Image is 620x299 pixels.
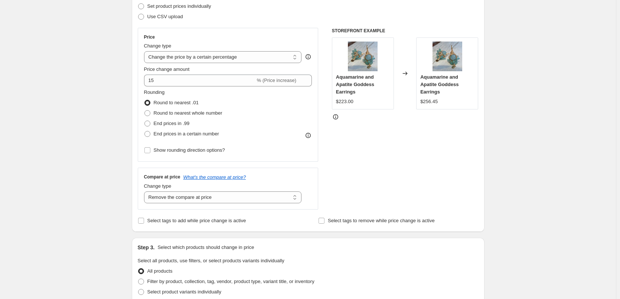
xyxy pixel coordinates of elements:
[433,42,462,71] img: goddess_aquamarine_earrings__1_80x.jpg
[144,75,255,86] input: -15
[154,100,199,105] span: Round to nearest .01
[147,268,173,274] span: All products
[147,14,183,19] span: Use CSV upload
[144,43,172,49] span: Change type
[304,53,312,60] div: help
[420,99,438,104] span: $256.45
[157,244,254,251] p: Select which products should change in price
[138,258,284,263] span: Select all products, use filters, or select products variants individually
[138,244,155,251] h2: Step 3.
[420,74,459,95] span: Aquamarine and Apatite Goddess Earrings
[144,66,190,72] span: Price change amount
[147,218,246,223] span: Select tags to add while price change is active
[144,34,155,40] h3: Price
[257,78,296,83] span: % (Price increase)
[348,42,378,71] img: goddess_aquamarine_earrings__1_80x.jpg
[336,99,353,104] span: $223.00
[154,147,225,153] span: Show rounding direction options?
[154,131,219,137] span: End prices in a certain number
[147,3,211,9] span: Set product prices individually
[154,110,222,116] span: Round to nearest whole number
[183,174,246,180] button: What's the compare at price?
[154,121,190,126] span: End prices in .99
[147,289,221,295] span: Select product variants individually
[144,89,165,95] span: Rounding
[144,183,172,189] span: Change type
[144,174,180,180] h3: Compare at price
[147,279,314,284] span: Filter by product, collection, tag, vendor, product type, variant title, or inventory
[336,74,374,95] span: Aquamarine and Apatite Goddess Earrings
[328,218,435,223] span: Select tags to remove while price change is active
[332,28,479,34] h6: STOREFRONT EXAMPLE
